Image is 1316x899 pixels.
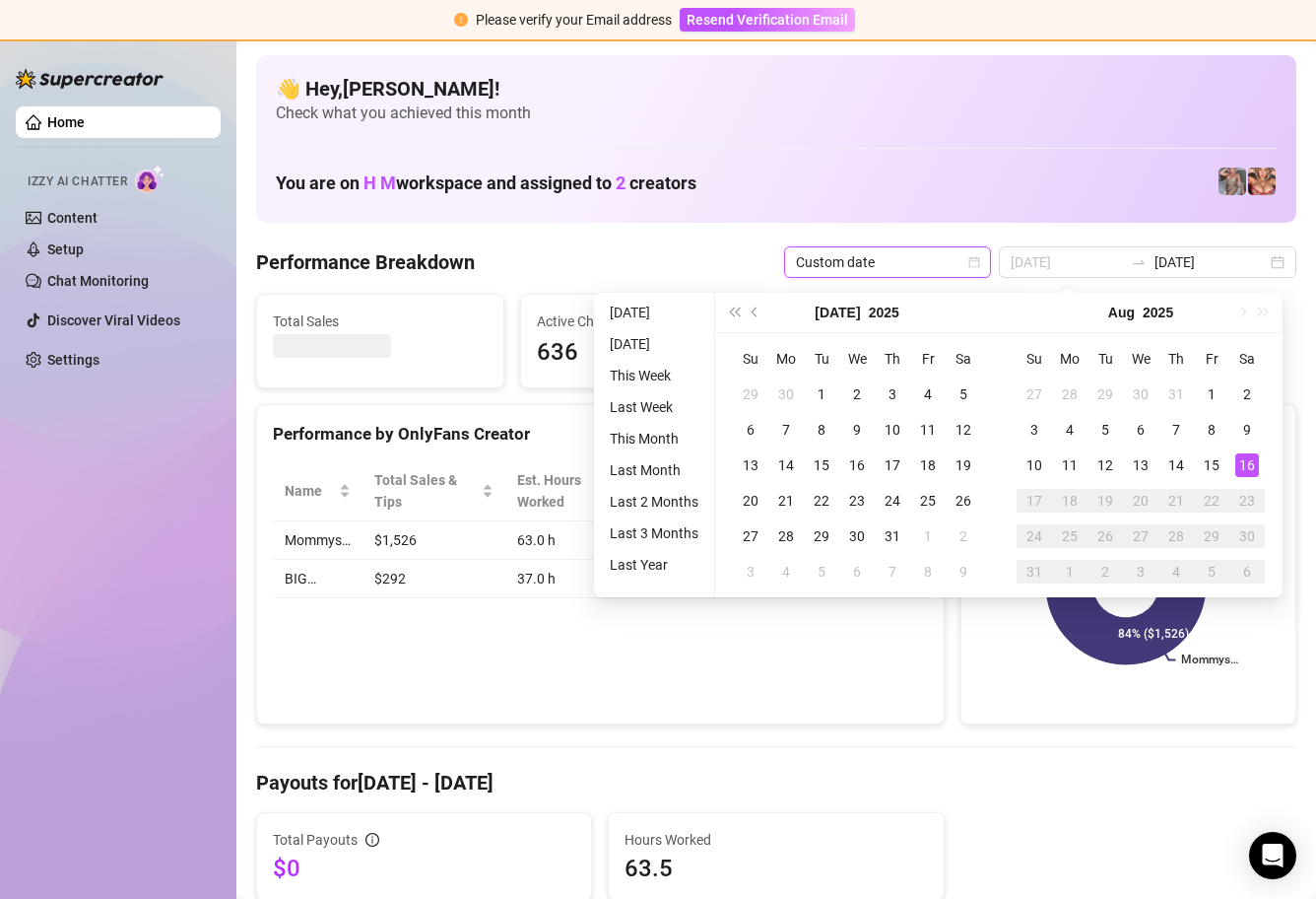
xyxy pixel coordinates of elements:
[774,524,798,548] div: 28
[839,448,875,483] td: 2025-07-16
[1017,519,1052,554] td: 2025-08-24
[1052,554,1087,589] td: 2025-09-01
[739,524,762,548] div: 27
[1052,483,1087,519] td: 2025-08-18
[1058,524,1082,548] div: 25
[739,453,762,477] div: 13
[881,382,904,406] div: 3
[1235,560,1259,584] div: 6
[1143,293,1173,332] button: Choose a year
[1093,489,1117,513] div: 19
[804,554,839,589] td: 2025-08-05
[946,554,981,589] td: 2025-08-09
[1131,254,1147,270] span: swap-right
[505,560,650,598] td: 37.0 h
[968,256,980,268] span: calendar
[839,412,875,448] td: 2025-07-09
[537,311,752,332] span: Active Chats
[1248,168,1276,195] img: pennylondon
[1131,254,1147,270] span: to
[1229,554,1265,589] td: 2025-09-06
[916,418,940,442] div: 11
[273,521,362,560] td: Mommys…
[1123,519,1158,554] td: 2025-08-27
[845,453,869,477] div: 16
[875,448,910,483] td: 2025-07-17
[47,273,149,289] a: Chat Monitoring
[845,489,869,513] div: 23
[1164,489,1188,513] div: 21
[1123,554,1158,589] td: 2025-09-03
[1158,554,1194,589] td: 2025-09-04
[16,69,164,89] img: logo-BBDzfeDw.svg
[810,453,833,477] div: 15
[1123,448,1158,483] td: 2025-08-13
[881,489,904,513] div: 24
[602,395,706,419] li: Last Week
[1058,489,1082,513] div: 18
[1108,293,1135,332] button: Choose a month
[363,173,396,193] span: H M
[1229,377,1265,412] td: 2025-08-02
[804,519,839,554] td: 2025-07-29
[1164,453,1188,477] div: 14
[1164,382,1188,406] div: 31
[875,412,910,448] td: 2025-07-10
[1022,453,1046,477] div: 10
[1200,524,1223,548] div: 29
[47,114,85,130] a: Home
[1158,448,1194,483] td: 2025-08-14
[1235,489,1259,513] div: 23
[47,242,84,257] a: Setup
[616,173,625,193] span: 2
[1087,483,1123,519] td: 2025-08-19
[804,412,839,448] td: 2025-07-08
[1017,377,1052,412] td: 2025-07-27
[952,453,975,477] div: 19
[135,165,165,193] img: AI Chatter
[1129,453,1152,477] div: 13
[1017,341,1052,377] th: Su
[273,311,488,332] span: Total Sales
[910,519,946,554] td: 2025-08-01
[1229,341,1265,377] th: Sa
[537,334,752,372] span: 636
[47,352,99,368] a: Settings
[1194,519,1229,554] td: 2025-08-29
[1058,560,1082,584] div: 1
[1058,453,1082,477] div: 11
[1017,483,1052,519] td: 2025-08-17
[276,173,696,194] h1: You are on workspace and assigned to creators
[875,519,910,554] td: 2025-07-31
[256,248,475,276] h4: Performance Breakdown
[276,75,1277,103] h4: 👋 Hey, [PERSON_NAME] !
[1017,554,1052,589] td: 2025-08-31
[1093,382,1117,406] div: 29
[1158,341,1194,377] th: Th
[1123,377,1158,412] td: 2025-07-30
[602,490,706,514] li: Last 2 Months
[804,448,839,483] td: 2025-07-15
[273,560,362,598] td: BIG…
[946,377,981,412] td: 2025-07-05
[1194,554,1229,589] td: 2025-09-05
[869,293,899,332] button: Choose a year
[875,377,910,412] td: 2025-07-03
[602,364,706,387] li: This Week
[881,418,904,442] div: 10
[1087,519,1123,554] td: 2025-08-26
[47,312,180,328] a: Discover Viral Videos
[946,412,981,448] td: 2025-07-12
[1022,524,1046,548] div: 24
[768,554,804,589] td: 2025-08-04
[47,210,98,226] a: Content
[1058,418,1082,442] div: 4
[1229,448,1265,483] td: 2025-08-16
[845,560,869,584] div: 6
[256,769,1296,796] h4: Payouts for [DATE] - [DATE]
[1093,453,1117,477] div: 12
[1087,341,1123,377] th: Tu
[1017,448,1052,483] td: 2025-08-10
[804,341,839,377] th: Tu
[916,382,940,406] div: 4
